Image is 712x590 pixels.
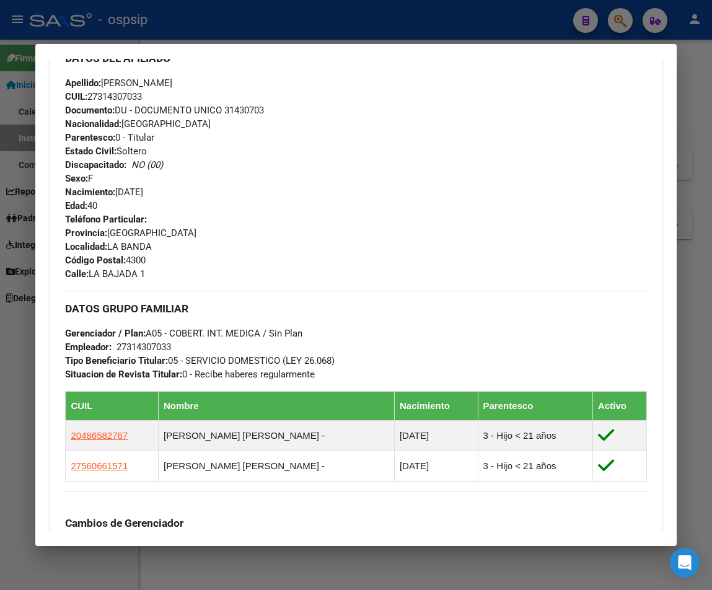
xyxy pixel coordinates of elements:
strong: Sexo: [65,173,88,184]
span: 4300 [65,255,146,266]
h3: DATOS GRUPO FAMILIAR [65,302,646,315]
span: LA BANDA [65,241,152,252]
h3: Cambios de Gerenciador [65,516,646,530]
i: NO (00) [131,159,163,170]
strong: Situacion de Revista Titular: [65,369,182,380]
strong: Edad: [65,200,87,211]
div: 27314307033 [116,340,171,354]
td: [PERSON_NAME] [PERSON_NAME] - [159,420,395,451]
th: Activo [593,391,646,420]
strong: Apellido: [65,77,101,89]
th: Parentesco [478,391,593,420]
td: [DATE] [394,420,478,451]
span: Soltero [65,146,147,157]
strong: Parentesco: [65,132,115,143]
strong: Calle: [65,268,89,280]
span: 40 [65,200,97,211]
span: LA BAJADA 1 [65,268,145,280]
strong: Provincia: [65,227,107,239]
strong: Nacimiento: [65,187,115,198]
th: Nacimiento [394,391,478,420]
span: 0 - Titular [65,132,154,143]
strong: Estado Civil: [65,146,116,157]
strong: Código Postal: [65,255,126,266]
span: 20486582767 [71,430,128,441]
td: [DATE] [394,451,478,481]
strong: Nacionalidad: [65,118,121,130]
span: 27314307033 [65,91,142,102]
span: [PERSON_NAME] [65,77,172,89]
td: [PERSON_NAME] [PERSON_NAME] - [159,451,395,481]
span: 0 - Recibe haberes regularmente [65,369,315,380]
th: CUIL [66,391,159,420]
span: [DATE] [65,187,143,198]
div: Open Intercom Messenger [670,548,700,578]
strong: CUIL: [65,91,87,102]
strong: Empleador: [65,341,112,353]
span: F [65,173,93,184]
span: A05 - COBERT. INT. MEDICA / Sin Plan [65,328,302,339]
td: 3 - Hijo < 21 años [478,420,593,451]
span: [GEOGRAPHIC_DATA] [65,227,196,239]
strong: Documento: [65,105,115,116]
strong: Gerenciador / Plan: [65,328,146,339]
strong: Teléfono Particular: [65,214,147,225]
span: DU - DOCUMENTO UNICO 31430703 [65,105,264,116]
strong: Discapacitado: [65,159,126,170]
strong: Localidad: [65,241,107,252]
strong: Tipo Beneficiario Titular: [65,355,168,366]
td: 3 - Hijo < 21 años [478,451,593,481]
span: 27560661571 [71,460,128,471]
th: Nombre [159,391,395,420]
span: 05 - SERVICIO DOMESTICO (LEY 26.068) [65,355,335,366]
span: [GEOGRAPHIC_DATA] [65,118,211,130]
